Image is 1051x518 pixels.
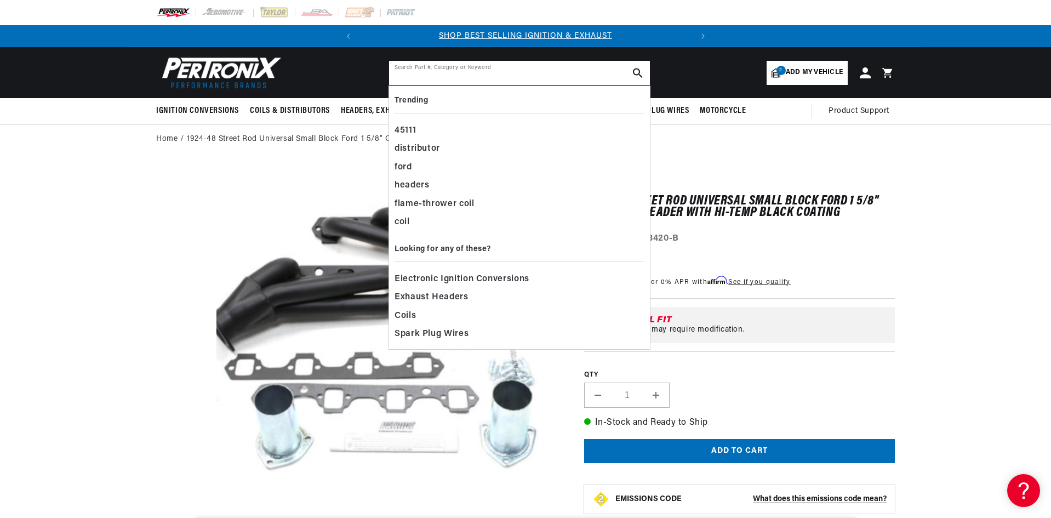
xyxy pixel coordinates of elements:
span: Coils & Distributors [250,105,330,117]
span: Product Support [829,105,889,117]
button: search button [626,61,650,85]
span: Coils [395,309,416,324]
slideshow-component: Translation missing: en.sections.announcements.announcement_bar [129,25,922,47]
summary: Coils & Distributors [244,98,335,124]
span: Spark Plug Wires [622,105,689,117]
a: SHOP BEST SELLING IGNITION & EXHAUST [439,32,612,40]
div: Announcement [359,30,692,42]
label: QTY [584,371,895,380]
span: Ignition Conversions [156,105,239,117]
a: 2Add my vehicle [767,61,848,85]
nav: breadcrumbs [156,133,895,145]
img: Emissions code [592,491,610,508]
media-gallery: Gallery Viewer [156,165,562,516]
div: ford [395,158,644,177]
summary: Ignition Conversions [156,98,244,124]
summary: Spark Plug Wires [617,98,695,124]
input: Search Part #, Category or Keyword [389,61,650,85]
div: This product may require modification. [602,326,890,334]
button: Add to cart [584,439,895,464]
summary: Headers, Exhausts & Components [335,98,475,124]
a: Home [156,133,178,145]
button: Translation missing: en.sections.announcements.previous_announcement [338,25,359,47]
div: 1 of 2 [359,30,692,42]
p: Starting at /mo or 0% APR with . [584,277,790,287]
div: Universal Fit [602,316,890,325]
span: Add my vehicle [786,67,843,78]
div: headers [395,177,644,195]
button: EMISSIONS CODEWhat does this emissions code mean? [615,494,887,504]
button: Translation missing: en.sections.announcements.next_announcement [692,25,714,47]
b: Trending [395,96,428,105]
div: Part Number: [584,232,895,246]
div: flame-thrower coil [395,195,644,214]
b: Looking for any of these? [395,245,491,253]
strong: EMISSIONS CODE [615,495,682,503]
a: See if you qualify - Learn more about Affirm Financing (opens in modal) [728,279,790,286]
img: Pertronix [156,54,282,92]
p: In-Stock and Ready to Ship [584,416,895,430]
span: Exhaust Headers [395,290,469,305]
span: Spark Plug Wires [395,327,469,342]
strong: H8420-B [641,234,679,243]
span: Headers, Exhausts & Components [341,105,469,117]
strong: What does this emissions code mean? [753,495,887,503]
summary: Product Support [829,98,895,124]
div: distributor [395,140,644,158]
div: coil [395,213,644,232]
summary: Motorcycle [694,98,751,124]
h1: 1924-48 Street Rod Universal Small Block Ford 1 5/8" Clippster Header with Hi-Temp Black Coating [584,196,895,218]
div: 45111 [395,122,644,140]
span: 2 [776,66,786,75]
span: Motorcycle [700,105,746,117]
span: Electronic Ignition Conversions [395,272,529,287]
a: 1924-48 Street Rod Universal Small Block Ford 1 5/8" Clippster Header with Hi-Temp Black Coating [187,133,551,145]
span: Affirm [707,276,727,284]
